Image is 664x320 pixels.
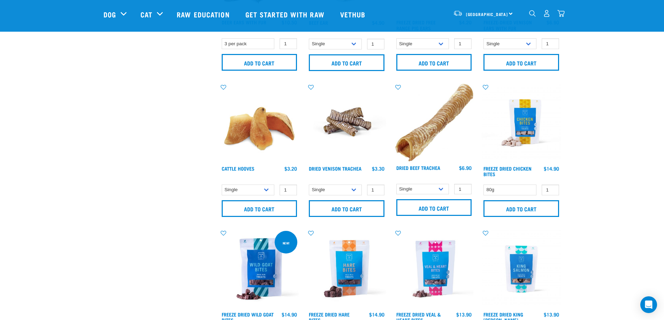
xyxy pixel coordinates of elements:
[483,200,559,217] input: Add to cart
[454,38,472,49] input: 1
[309,200,384,217] input: Add to cart
[280,238,293,248] div: new!
[395,84,474,162] img: Trachea
[220,229,299,309] img: Raw Essentials Freeze Dried Wild Goat Bites PetTreats Product Shot
[557,10,565,17] img: home-icon@2x.png
[482,229,561,309] img: RE Product Shoot 2023 Nov8584
[544,312,559,317] div: $13.90
[640,296,657,313] div: Open Intercom Messenger
[104,9,116,19] a: Dog
[307,229,386,309] img: Raw Essentials Freeze Dried Hare Bites
[454,184,472,195] input: 1
[396,199,472,216] input: Add to cart
[395,229,474,309] img: Raw Essentials Freeze Dried Veal & Heart Bites Treats
[170,0,238,28] a: Raw Education
[367,39,384,49] input: 1
[280,185,297,195] input: 1
[309,167,361,170] a: Dried Venison Trachea
[456,312,472,317] div: $13.90
[543,10,550,17] img: user.png
[307,84,386,163] img: Stack of treats for pets including venison trachea
[453,10,463,16] img: van-moving.png
[238,0,333,28] a: Get started with Raw
[483,167,532,175] a: Freeze Dried Chicken Bites
[222,200,297,217] input: Add to cart
[282,312,297,317] div: $14.90
[284,166,297,171] div: $3.20
[220,84,299,163] img: Pile Of Cattle Hooves Treats For Dogs
[369,312,384,317] div: $14.90
[466,13,508,15] span: [GEOGRAPHIC_DATA]
[372,166,384,171] div: $3.30
[459,165,472,171] div: $6.90
[222,167,254,170] a: Cattle Hooves
[280,38,297,49] input: 1
[140,9,152,19] a: Cat
[396,54,472,71] input: Add to cart
[482,84,561,163] img: RE Product Shoot 2023 Nov8581
[542,185,559,195] input: 1
[222,54,297,71] input: Add to cart
[396,166,440,169] a: Dried Beef Trachea
[333,0,374,28] a: Vethub
[367,185,384,195] input: 1
[309,54,384,71] input: Add to cart
[542,38,559,49] input: 1
[529,10,536,17] img: home-icon-1@2x.png
[544,166,559,171] div: $14.90
[483,54,559,71] input: Add to cart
